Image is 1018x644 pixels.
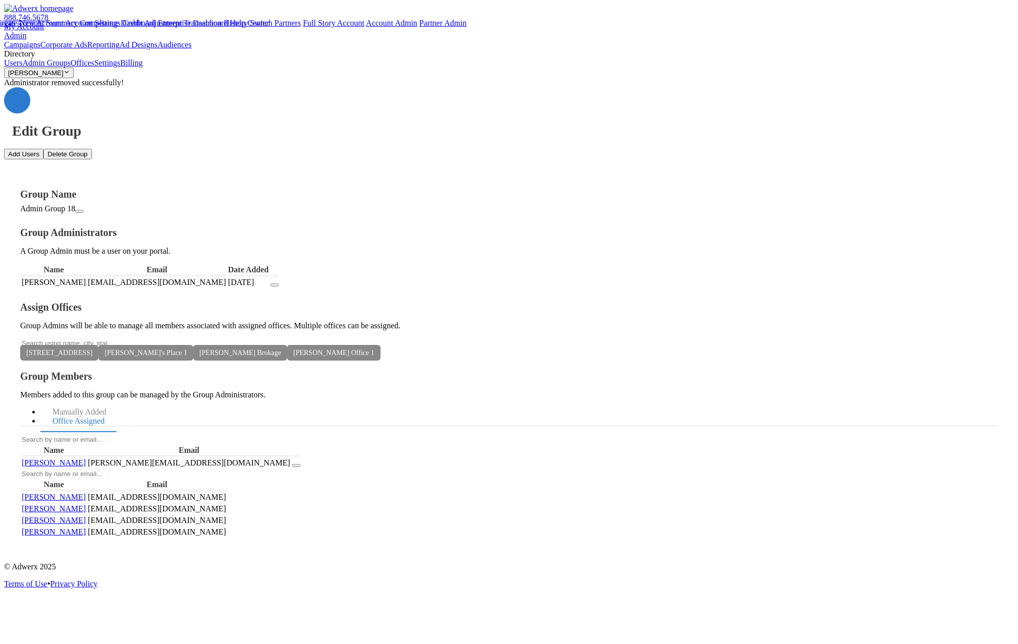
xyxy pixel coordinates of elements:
a: Office Assigned [40,411,117,432]
div: Directory [4,49,1014,58]
a: Account Admin [366,19,417,27]
span: Date Added [228,265,269,274]
span: [PERSON_NAME] Brokage [193,345,287,361]
button: [PERSON_NAME] [4,68,74,78]
p: © Adwerx 2025 [4,562,1014,571]
a: Manually Added [40,401,119,423]
a: Partner Admin [419,19,467,27]
a: Settings [94,58,121,67]
span: [PERSON_NAME] [22,278,86,286]
p: A Group Admin must be a user on your portal. [20,247,998,256]
p: Group Admins will be able to manage all members associated with assigned offices. Multiple office... [20,321,998,330]
a: Terms of Use [4,579,47,588]
button: Remove Member [292,464,300,467]
a: Audiences [157,40,192,49]
span: [PERSON_NAME]'s Place 1 [98,345,193,361]
h4: Assign Offices [20,302,998,313]
td: [EMAIL_ADDRESS][DOMAIN_NAME] [87,515,227,525]
span: [PERSON_NAME] Office 1 [287,345,381,361]
td: [DATE] [228,277,269,287]
a: Offices [71,58,94,67]
img: Adwerx [4,4,73,13]
h4: Group Name [20,189,998,200]
td: [EMAIL_ADDRESS][DOMAIN_NAME] [87,503,227,514]
button: Remove Administrator [271,283,279,286]
a: Credit Adjustment [123,19,182,27]
input: Search by name or email... [20,469,109,479]
a: Corporate Ads [40,40,87,49]
a: Transaction History [184,19,248,27]
h4: Group Administrators [20,227,998,239]
td: [EMAIL_ADDRESS][DOMAIN_NAME] [87,526,227,537]
input: Search by name or email... [20,435,109,444]
span: Name [44,446,64,454]
span: Admin Group 18 [20,204,75,213]
a: Account Settings [65,19,121,27]
a: Billing [120,58,142,67]
input: Search using name, city, state, or address to filter office list [20,338,109,348]
div: Administrator removed successfully! [4,78,1014,87]
a: Users [4,58,22,67]
a: Reporting [87,40,120,49]
div: • [4,579,1014,589]
h4: Group Members [20,371,998,382]
span: Name [44,480,64,489]
span: [PERSON_NAME] [8,69,64,77]
a: [PERSON_NAME] [22,528,86,536]
span: Email [179,446,199,454]
a: [PERSON_NAME] [22,516,86,524]
button: Delete Group [43,149,91,159]
a: 888.746.5678 [4,13,48,22]
span: [STREET_ADDRESS] [20,345,98,361]
a: Privacy Policy [50,579,98,588]
td: [PERSON_NAME][EMAIL_ADDRESS][DOMAIN_NAME] [87,457,291,468]
a: [PERSON_NAME] [22,504,86,513]
a: Campaigns [4,40,40,49]
a: [PERSON_NAME] [22,493,86,501]
a: Full Story Account [303,19,364,27]
a: Switch Partners [250,19,301,27]
td: [EMAIL_ADDRESS][DOMAIN_NAME] [87,492,227,502]
td: [EMAIL_ADDRESS][DOMAIN_NAME] [87,277,227,287]
a: [PERSON_NAME] [22,458,86,467]
h1: Edit Group [12,123,1014,139]
span: Name [44,265,64,274]
a: Admin Groups [22,58,71,67]
a: Ad Designs [120,40,157,49]
span: Email [147,265,168,274]
span: Email [147,480,168,489]
p: Members added to this group can be managed by the Group Administrators. [20,390,998,399]
button: Add Users [4,149,43,159]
